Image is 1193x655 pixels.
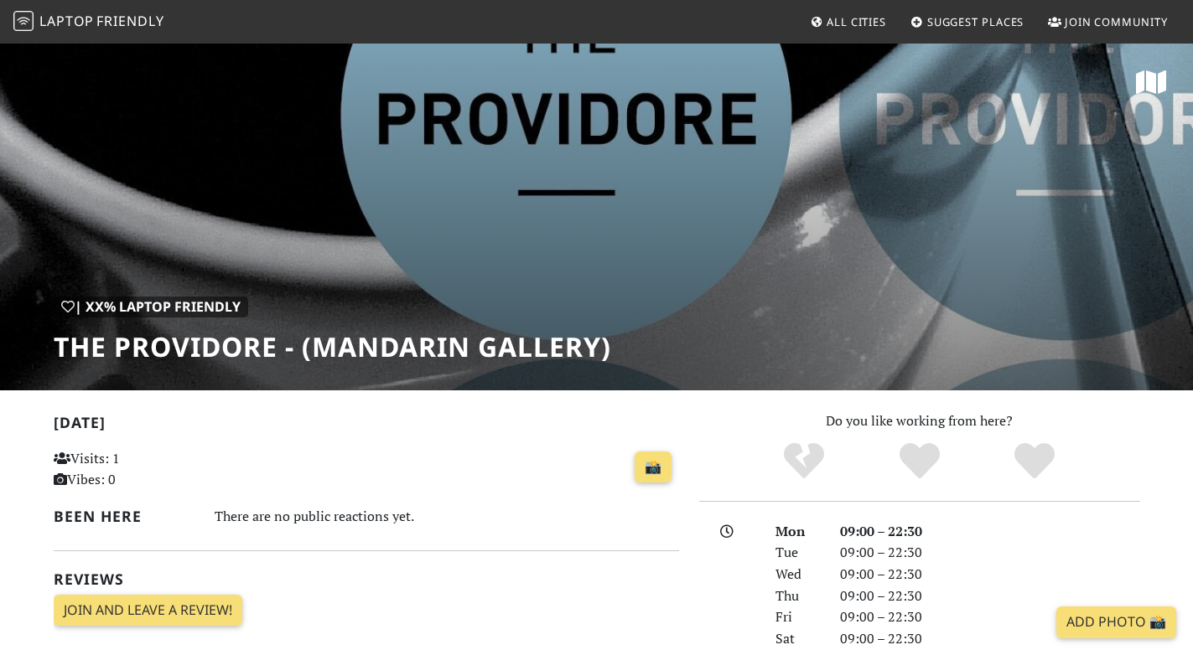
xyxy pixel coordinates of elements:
div: 09:00 – 22:30 [830,628,1150,650]
img: LaptopFriendly [13,11,34,31]
div: Thu [765,585,829,607]
div: 09:00 – 22:30 [830,585,1150,607]
span: Laptop [39,12,94,30]
h2: Been here [54,508,195,525]
div: Mon [765,521,829,543]
div: Yes [862,441,978,482]
div: 09:00 – 22:30 [830,521,1150,543]
div: 09:00 – 22:30 [830,542,1150,564]
a: Join Community [1041,7,1175,37]
span: Suggest Places [927,14,1024,29]
h1: The Providore - (Mandarin Gallery) [54,331,611,363]
a: LaptopFriendly LaptopFriendly [13,8,164,37]
div: 09:00 – 22:30 [830,606,1150,628]
div: Tue [765,542,829,564]
a: Suggest Places [904,7,1031,37]
a: Add Photo 📸 [1056,606,1176,638]
p: Do you like working from here? [699,410,1140,432]
span: Join Community [1065,14,1168,29]
div: Wed [765,564,829,585]
p: Visits: 1 Vibes: 0 [54,448,249,491]
div: Sat [765,628,829,650]
span: Friendly [96,12,163,30]
a: All Cities [803,7,893,37]
a: 📸 [635,451,672,483]
h2: [DATE] [54,414,679,438]
div: There are no public reactions yet. [215,504,679,529]
div: Fri [765,606,829,628]
div: | XX% Laptop Friendly [54,297,248,318]
span: All Cities [827,14,886,29]
div: Definitely! [977,441,1092,482]
div: No [746,441,862,482]
div: 09:00 – 22:30 [830,564,1150,585]
a: Join and leave a review! [54,595,242,627]
h2: Reviews [54,570,679,588]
